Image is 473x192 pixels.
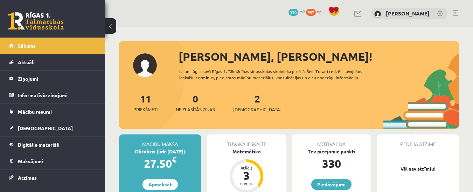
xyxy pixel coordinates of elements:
[142,179,178,190] a: Apmaksāt
[119,148,201,155] div: Oktobris (līdz [DATE])
[292,148,371,155] div: Tev pieejamie punkti
[306,9,316,16] span: 537
[8,12,64,30] a: Rīgas 1. Tālmācības vidusskola
[386,10,430,17] a: [PERSON_NAME]
[377,134,459,148] div: Pēdējā atzīme
[311,179,352,190] a: Piedāvājumi
[9,54,96,70] a: Aktuāli
[236,181,257,185] div: dienas
[176,92,215,113] a: 0Neizlasītās ziņas
[207,148,286,155] div: Matemātika
[207,134,286,148] div: Tuvākā ieskaite
[9,38,96,54] a: Sākums
[133,106,158,113] span: Priekšmeti
[374,11,381,18] img: Anastasija Nikola Šefanovska
[172,154,176,165] span: €
[18,108,52,115] span: Mācību resursi
[18,87,96,103] legend: Informatīvie ziņojumi
[292,134,371,148] div: Motivācija
[18,125,73,131] span: [DEMOGRAPHIC_DATA]
[236,170,257,181] div: 3
[179,68,383,81] div: Laipni lūgts savā Rīgas 1. Tālmācības vidusskolas skolnieka profilā. Šeit Tu vari redzēt tuvojošo...
[233,92,281,113] a: 2[DEMOGRAPHIC_DATA]
[288,9,298,16] span: 330
[288,9,305,14] a: 330 mP
[9,87,96,103] a: Informatīvie ziņojumi
[18,42,36,49] span: Sākums
[18,153,96,169] legend: Maksājumi
[176,106,215,113] span: Neizlasītās ziņas
[18,174,37,181] span: Atzīmes
[299,9,305,14] span: mP
[236,166,257,170] div: Atlicis
[292,155,371,172] div: 330
[119,155,201,172] div: 27.50
[9,104,96,120] a: Mācību resursi
[9,170,96,186] a: Atzīmes
[119,134,201,148] div: Mācību maksa
[179,48,459,65] div: [PERSON_NAME], [PERSON_NAME]!
[133,92,158,113] a: 11Priekšmeti
[9,137,96,153] a: Digitālie materiāli
[18,71,96,87] legend: Ziņojumi
[306,9,325,14] a: 537 xp
[18,59,35,65] span: Aktuāli
[9,120,96,136] a: [DEMOGRAPHIC_DATA]
[233,106,281,113] span: [DEMOGRAPHIC_DATA]
[380,165,455,172] p: Vēl nav atzīmju!
[317,9,321,14] span: xp
[9,153,96,169] a: Maksājumi
[18,141,60,148] span: Digitālie materiāli
[9,71,96,87] a: Ziņojumi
